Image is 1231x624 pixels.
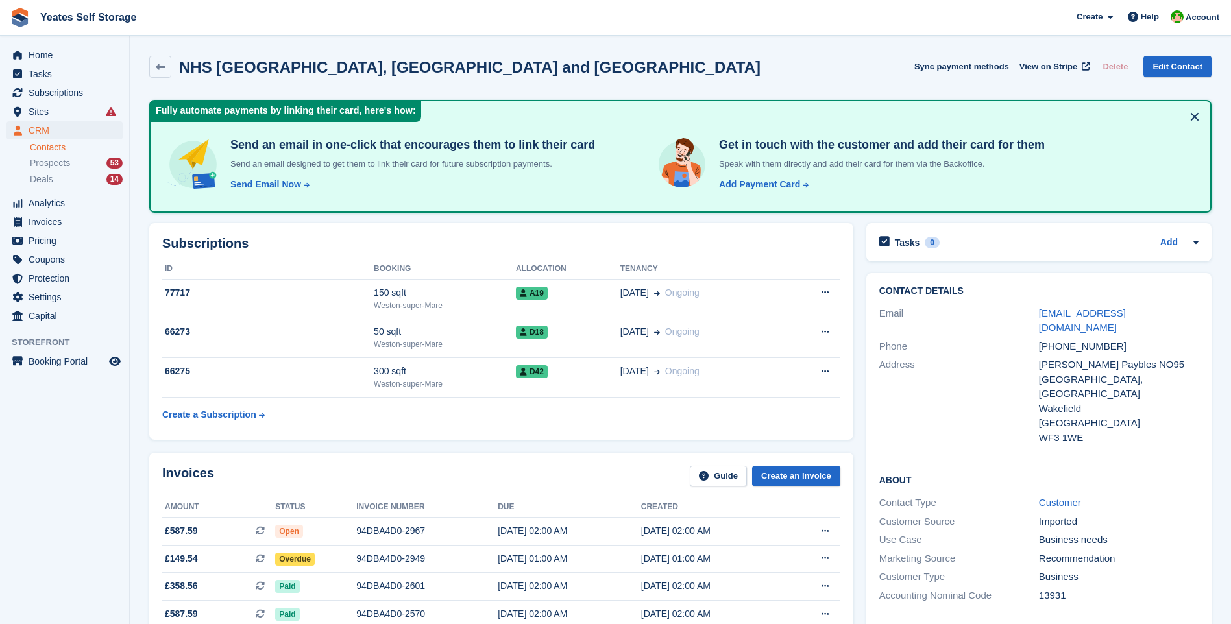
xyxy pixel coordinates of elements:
span: Paid [275,580,299,593]
span: £587.59 [165,607,198,621]
span: Open [275,525,303,538]
a: menu [6,352,123,370]
div: 50 sqft [374,325,516,339]
h4: Get in touch with the customer and add their card for them [714,138,1045,152]
span: Ongoing [665,366,700,376]
div: Wakefield [1039,402,1199,416]
p: Speak with them directly and add their card for them via the Backoffice. [714,158,1045,171]
div: [DATE] 02:00 AM [498,579,641,593]
div: Business [1039,570,1199,584]
th: Tenancy [620,259,784,280]
a: menu [6,65,123,83]
div: 53 [106,158,123,169]
a: menu [6,288,123,306]
h2: Tasks [895,237,920,248]
th: Invoice number [356,497,498,518]
img: Angela Field [1171,10,1184,23]
div: Weston-super-Mare [374,378,516,390]
div: Business needs [1039,533,1199,547]
div: [DATE] 02:00 AM [498,524,641,538]
a: Yeates Self Storage [35,6,142,28]
a: menu [6,194,123,212]
div: 0 [925,237,940,248]
div: Contact Type [879,496,1039,510]
div: [PHONE_NUMBER] [1039,339,1199,354]
span: Storefront [12,336,129,349]
span: Account [1186,11,1219,24]
th: Status [275,497,356,518]
div: [DATE] 02:00 AM [641,607,785,621]
span: CRM [29,121,106,139]
div: Use Case [879,533,1039,547]
a: menu [6,269,123,287]
h2: Subscriptions [162,236,840,251]
div: Weston-super-Mare [374,300,516,311]
i: Smart entry sync failures have occurred [106,106,116,117]
span: [DATE] [620,286,649,300]
a: [EMAIL_ADDRESS][DOMAIN_NAME] [1039,307,1126,333]
img: send-email-b5881ef4c8f827a638e46e229e590028c7e36e3a6c99d2365469aff88783de13.svg [166,138,220,191]
a: Contacts [30,141,123,154]
a: Create a Subscription [162,403,265,427]
th: Amount [162,497,275,518]
div: Address [879,357,1039,445]
div: Recommendation [1039,551,1199,566]
span: Tasks [29,65,106,83]
img: stora-icon-8386f47178a22dfd0bd8f6a31ec36ba5ce8667c1dd55bd0f319d3a0aa187defe.svg [10,8,30,27]
a: menu [6,307,123,325]
div: [DATE] 02:00 AM [641,524,785,538]
h2: Contact Details [879,286,1199,296]
div: 66273 [162,325,374,339]
span: Capital [29,307,106,325]
span: Pricing [29,232,106,250]
span: Ongoing [665,326,700,337]
a: Guide [690,466,747,487]
span: Booking Portal [29,352,106,370]
span: A19 [516,287,548,300]
span: Invoices [29,213,106,231]
a: View on Stripe [1014,56,1093,77]
div: Customer Source [879,514,1039,529]
div: 77717 [162,286,374,300]
th: Created [641,497,785,518]
th: Booking [374,259,516,280]
span: Paid [275,608,299,621]
h2: NHS [GEOGRAPHIC_DATA], [GEOGRAPHIC_DATA] and [GEOGRAPHIC_DATA] [179,58,761,76]
div: Add Payment Card [719,178,800,191]
div: 150 sqft [374,286,516,300]
div: Imported [1039,514,1199,529]
div: Email [879,306,1039,335]
span: D18 [516,326,548,339]
span: Overdue [275,553,315,566]
div: 13931 [1039,588,1199,603]
div: 94DBA4D0-2570 [356,607,498,621]
a: menu [6,250,123,269]
a: Add Payment Card [714,178,810,191]
div: [DATE] 02:00 AM [498,607,641,621]
button: Sync payment methods [914,56,1009,77]
h4: Send an email in one-click that encourages them to link their card [225,138,595,152]
div: 14 [106,174,123,185]
a: Customer [1039,497,1081,508]
a: menu [6,121,123,139]
span: Protection [29,269,106,287]
div: [GEOGRAPHIC_DATA] [1039,416,1199,431]
div: [DATE] 02:00 AM [641,579,785,593]
span: [DATE] [620,325,649,339]
a: Deals 14 [30,173,123,186]
a: menu [6,213,123,231]
a: menu [6,102,123,121]
span: £358.56 [165,579,198,593]
img: get-in-touch-e3e95b6451f4e49772a6039d3abdde126589d6f45a760754adfa51be33bf0f70.svg [655,138,709,191]
span: D42 [516,365,548,378]
span: £587.59 [165,524,198,538]
a: Preview store [107,354,123,369]
span: Home [29,46,106,64]
div: [DATE] 01:00 AM [641,552,785,566]
div: Accounting Nominal Code [879,588,1039,603]
span: £149.54 [165,552,198,566]
span: Prospects [30,157,70,169]
span: View on Stripe [1019,60,1077,73]
div: 66275 [162,365,374,378]
th: ID [162,259,374,280]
